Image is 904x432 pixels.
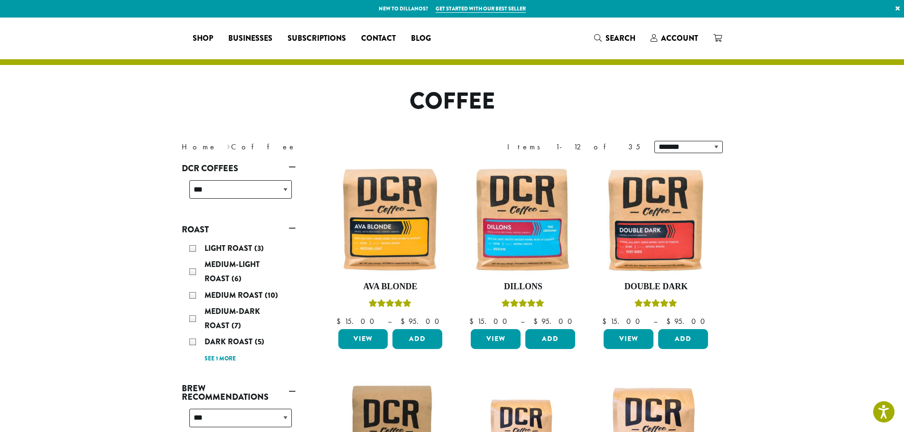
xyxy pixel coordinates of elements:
[205,336,255,347] span: Dark Roast
[175,88,730,115] h1: Coffee
[336,316,379,326] bdi: 15.00
[232,320,241,331] span: (7)
[205,306,260,331] span: Medium-Dark Roast
[401,316,409,326] span: $
[602,316,610,326] span: $
[521,316,524,326] span: –
[436,5,526,13] a: Get started with our best seller
[255,336,264,347] span: (5)
[232,273,242,284] span: (6)
[502,298,544,312] div: Rated 5.00 out of 5
[369,298,411,312] div: Rated 5.00 out of 5
[336,282,445,292] h4: Ava Blonde
[205,259,260,284] span: Medium-Light Roast
[587,30,643,46] a: Search
[182,142,217,152] a: Home
[601,282,710,292] h4: Double Dark
[661,33,698,44] span: Account
[468,165,578,325] a: DillonsRated 5.00 out of 5
[468,165,578,274] img: Dillons-12oz-300x300.jpg
[469,316,512,326] bdi: 15.00
[361,33,396,45] span: Contact
[411,33,431,45] span: Blog
[653,316,657,326] span: –
[227,138,230,153] span: ›
[392,329,442,349] button: Add
[182,221,296,238] a: Roast
[469,316,477,326] span: $
[205,290,265,301] span: Medium Roast
[228,33,272,45] span: Businesses
[193,33,213,45] span: Shop
[604,329,653,349] a: View
[658,329,708,349] button: Add
[185,31,221,46] a: Shop
[533,316,541,326] span: $
[182,141,438,153] nav: Breadcrumb
[525,329,575,349] button: Add
[468,282,578,292] h4: Dillons
[336,165,445,274] img: Ava-Blonde-12oz-1-300x300.jpg
[507,141,640,153] div: Items 1-12 of 35
[182,380,296,405] a: Brew Recommendations
[606,33,635,44] span: Search
[401,316,444,326] bdi: 95.00
[666,316,674,326] span: $
[265,290,278,301] span: (10)
[338,329,388,349] a: View
[388,316,391,326] span: –
[336,316,345,326] span: $
[533,316,577,326] bdi: 95.00
[602,316,644,326] bdi: 15.00
[182,160,296,176] a: DCR Coffees
[336,165,445,325] a: Ava BlondeRated 5.00 out of 5
[601,165,710,274] img: Double-Dark-12oz-300x300.jpg
[254,243,264,254] span: (3)
[471,329,521,349] a: View
[601,165,710,325] a: Double DarkRated 4.50 out of 5
[634,298,677,312] div: Rated 4.50 out of 5
[205,243,254,254] span: Light Roast
[288,33,346,45] span: Subscriptions
[182,238,296,369] div: Roast
[666,316,709,326] bdi: 95.00
[182,176,296,210] div: DCR Coffees
[205,354,236,364] a: See 1 more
